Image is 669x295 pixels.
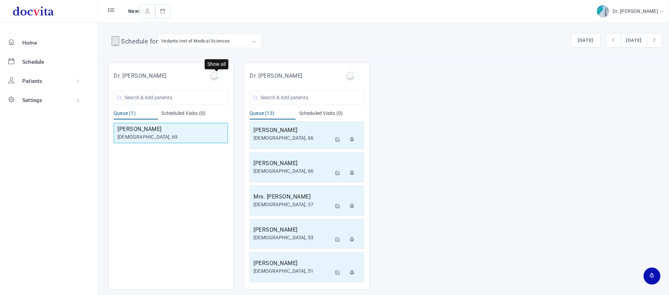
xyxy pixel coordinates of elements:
div: [DEMOGRAPHIC_DATA], 53 [253,234,332,241]
h5: Dr. [PERSON_NAME] [250,72,303,80]
h5: Mrs. [PERSON_NAME] [253,193,332,201]
div: Queue (1) [114,110,158,119]
input: Search & Add patients [114,91,228,104]
h5: Dr. [PERSON_NAME] [114,72,167,80]
input: Search & Add patients [250,91,364,104]
span: Dr. [PERSON_NAME] [613,8,660,14]
div: [DEMOGRAPHIC_DATA], 66 [253,134,332,142]
h5: [PERSON_NAME] [253,159,332,168]
h5: [PERSON_NAME] [253,126,332,134]
div: [DEMOGRAPHIC_DATA], 66 [253,168,332,175]
h5: [PERSON_NAME] [253,259,332,267]
div: [DEMOGRAPHIC_DATA], 69 [117,133,224,141]
span: New: [128,8,140,14]
h5: [PERSON_NAME] [117,125,224,133]
h4: Schedule for [121,37,158,48]
div: Vedanta Inst of Medical Sciences [161,37,230,45]
div: [DEMOGRAPHIC_DATA], 51 [253,267,332,275]
span: Home [22,40,37,46]
button: [DATE] [570,33,601,48]
div: Scheduled Visits (0) [161,110,228,119]
div: Show all [205,59,228,69]
h5: [PERSON_NAME] [253,226,332,234]
div: [DEMOGRAPHIC_DATA], 37 [253,201,332,208]
div: Scheduled Visits (0) [299,110,364,119]
img: img-2.jpg [597,5,609,17]
span: Patients [22,78,43,84]
span: Schedule [22,59,44,65]
div: Queue (13) [250,110,296,119]
button: [DATE] [621,33,647,48]
span: Settings [22,97,43,103]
